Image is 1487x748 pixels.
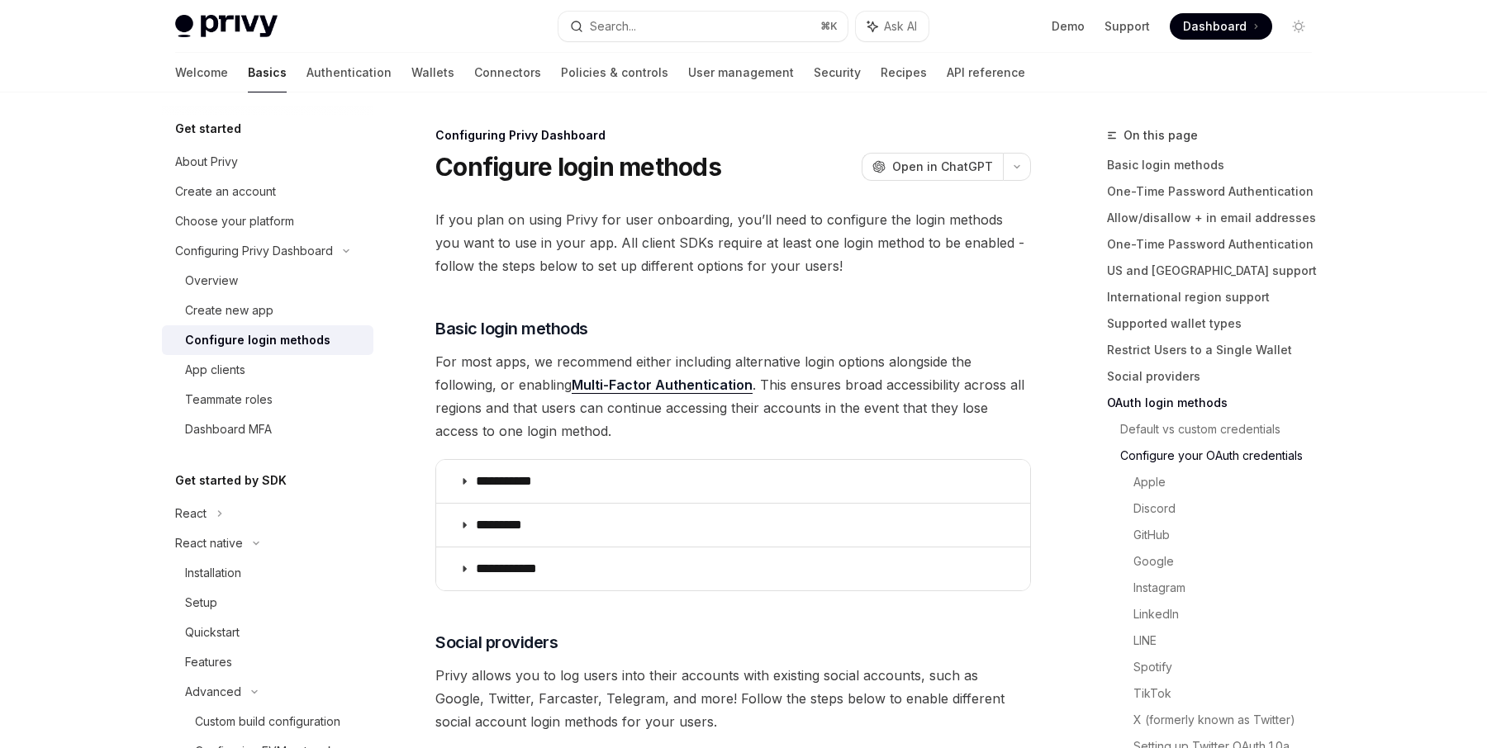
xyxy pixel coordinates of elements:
h5: Get started [175,119,241,139]
h1: Configure login methods [435,152,721,182]
a: One-Time Password Authentication [1107,231,1325,258]
span: Social providers [435,631,558,654]
a: Policies & controls [561,53,668,92]
h5: Get started by SDK [175,471,287,490]
div: App clients [185,360,245,380]
a: User management [688,53,794,92]
a: Recipes [881,53,927,92]
img: light logo [175,15,278,38]
a: LINE [1133,627,1325,654]
a: Discord [1133,495,1325,522]
a: Overview [162,266,373,296]
div: Create an account [175,182,276,201]
a: App clients [162,355,373,385]
div: Quickstart [185,623,240,642]
div: Search... [590,17,636,36]
div: Choose your platform [175,211,294,231]
a: GitHub [1133,522,1325,548]
div: Setup [185,593,217,613]
a: TikTok [1133,680,1325,707]
span: Open in ChatGPT [892,159,993,175]
button: Toggle dark mode [1285,13,1312,40]
a: US and [GEOGRAPHIC_DATA] support [1107,258,1325,284]
a: Connectors [474,53,541,92]
span: ⌘ K [820,20,838,33]
a: LinkedIn [1133,601,1325,627]
div: Features [185,652,232,672]
div: Overview [185,271,238,291]
span: For most apps, we recommend either including alternative login options alongside the following, o... [435,350,1031,443]
a: International region support [1107,284,1325,310]
a: Teammate roles [162,385,373,414]
span: Dashboard [1183,18,1247,35]
a: Custom build configuration [162,707,373,736]
span: If you plan on using Privy for user onboarding, you’ll need to configure the login methods you wa... [435,208,1031,277]
div: Custom build configuration [195,712,340,731]
a: Basic login methods [1107,152,1325,178]
a: Restrict Users to a Single Wallet [1107,337,1325,363]
a: Create new app [162,296,373,325]
span: Ask AI [884,18,917,35]
a: OAuth login methods [1107,390,1325,416]
a: Allow/disallow + in email addresses [1107,205,1325,231]
a: Default vs custom credentials [1120,416,1325,443]
button: Ask AI [856,12,929,41]
div: React native [175,533,243,553]
div: React [175,504,207,523]
a: Dashboard [1170,13,1272,40]
div: Create new app [185,301,273,320]
div: About Privy [175,152,238,172]
a: Setup [162,588,373,618]
div: Configure login methods [185,330,330,350]
a: Instagram [1133,575,1325,601]
a: X (formerly known as Twitter) [1133,707,1325,733]
button: Open in ChatGPT [862,153,1003,181]
div: Teammate roles [185,390,273,410]
a: Quickstart [162,618,373,647]
a: Google [1133,548,1325,575]
a: Create an account [162,177,373,206]
span: Privy allows you to log users into their accounts with existing social accounts, such as Google, ... [435,664,1031,733]
button: Search...⌘K [558,12,848,41]
a: Dashboard MFA [162,414,373,444]
a: Configure login methods [162,325,373,355]
a: Choose your platform [162,206,373,236]
a: One-Time Password Authentication [1107,178,1325,205]
div: Dashboard MFA [185,419,272,439]
a: Supported wallet types [1107,310,1325,337]
a: Welcome [175,53,228,92]
span: On this page [1124,125,1198,145]
a: Wallets [411,53,454,92]
a: Social providers [1107,363,1325,390]
a: Installation [162,558,373,588]
a: API reference [947,53,1025,92]
div: Configuring Privy Dashboard [435,127,1031,144]
div: Installation [185,563,241,583]
a: Configure your OAuth credentials [1120,443,1325,469]
a: Security [814,53,861,92]
div: Advanced [185,682,241,702]
a: About Privy [162,147,373,177]
a: Apple [1133,469,1325,495]
a: Multi-Factor Authentication [572,376,753,394]
a: Features [162,647,373,677]
span: Basic login methods [435,317,588,340]
a: Spotify [1133,654,1325,680]
a: Support [1105,18,1150,35]
a: Authentication [306,53,392,92]
div: Configuring Privy Dashboard [175,241,333,261]
a: Basics [248,53,287,92]
a: Demo [1052,18,1085,35]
